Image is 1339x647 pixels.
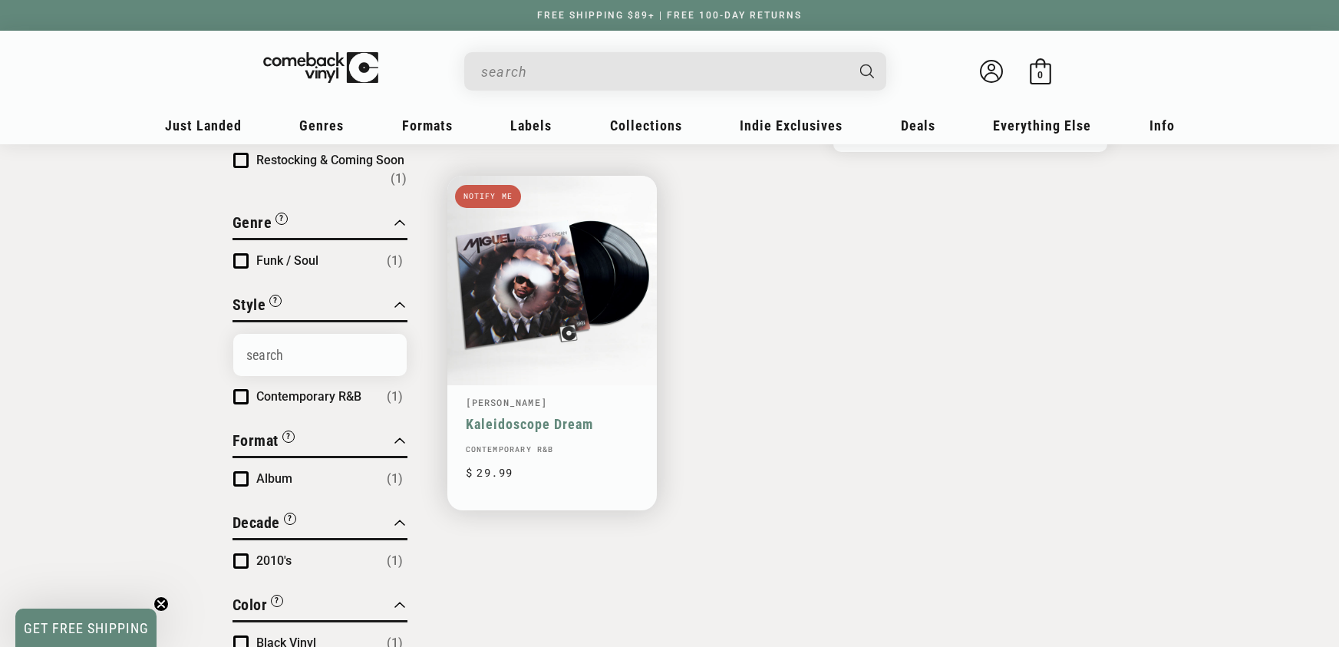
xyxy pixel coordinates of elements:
[481,56,845,87] input: search
[846,52,888,91] button: Search
[464,52,886,91] div: Search
[233,213,272,232] span: Genre
[510,117,552,134] span: Labels
[233,511,296,538] button: Filter by Decade
[233,593,284,620] button: Filter by Color
[466,416,638,432] a: Kaleidoscope Dream
[1149,117,1175,134] span: Info
[24,620,149,636] span: GET FREE SHIPPING
[299,117,344,134] span: Genres
[256,471,292,486] span: Album
[402,117,453,134] span: Formats
[522,10,817,21] a: FREE SHIPPING $89+ | FREE 100-DAY RETURNS
[15,609,157,647] div: GET FREE SHIPPINGClose teaser
[233,211,289,238] button: Filter by Genre
[387,388,403,406] span: Number of products: (1)
[256,153,404,167] span: Restocking & Coming Soon
[256,253,318,268] span: Funk / Soul
[1037,69,1043,81] span: 0
[233,429,295,456] button: Filter by Format
[387,552,403,570] span: Number of products: (1)
[165,117,242,134] span: Just Landed
[740,117,843,134] span: Indie Exclusives
[610,117,682,134] span: Collections
[993,117,1091,134] span: Everything Else
[233,293,282,320] button: Filter by Style
[391,170,407,188] span: Number of products: (1)
[387,470,403,488] span: Number of products: (1)
[233,513,280,532] span: Decade
[387,252,403,270] span: Number of products: (1)
[233,295,266,314] span: Style
[466,396,548,408] a: [PERSON_NAME]
[256,389,361,404] span: Contemporary R&B
[153,596,169,612] button: Close teaser
[233,334,407,376] input: Search Options
[901,117,935,134] span: Deals
[233,431,279,450] span: Format
[233,596,268,614] span: Color
[256,553,292,568] span: 2010's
